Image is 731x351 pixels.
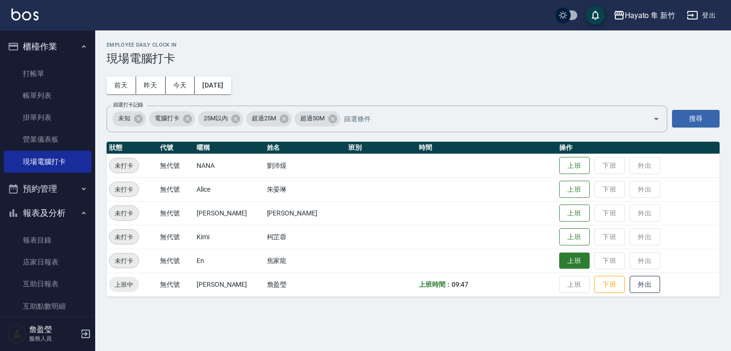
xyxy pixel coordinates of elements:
[198,114,234,123] span: 25M以內
[109,208,138,218] span: 未打卡
[4,107,91,128] a: 掛單列表
[113,101,143,108] label: 篩選打卡記錄
[416,142,557,154] th: 時間
[194,177,265,201] td: Alice
[198,111,244,127] div: 25M以內
[4,128,91,150] a: 營業儀表板
[4,201,91,225] button: 報表及分析
[11,9,39,20] img: Logo
[265,142,346,154] th: 姓名
[630,276,660,293] button: 外出
[109,161,138,171] span: 未打卡
[559,253,590,269] button: 上班
[610,6,679,25] button: Hayato 隼 新竹
[29,325,78,334] h5: 詹盈瑩
[194,249,265,273] td: En
[158,177,194,201] td: 無代號
[625,10,675,21] div: Hayato 隼 新竹
[158,154,194,177] td: 無代號
[559,157,590,175] button: 上班
[107,77,136,94] button: 前天
[4,151,91,173] a: 現場電腦打卡
[158,225,194,249] td: 無代號
[594,276,625,293] button: 下班
[419,281,452,288] b: 上班時間：
[158,273,194,296] td: 無代號
[346,142,416,154] th: 班別
[194,273,265,296] td: [PERSON_NAME]
[246,111,292,127] div: 超過25M
[158,142,194,154] th: 代號
[265,273,346,296] td: 詹盈瑩
[194,154,265,177] td: NANA
[586,6,605,25] button: save
[107,52,720,65] h3: 現場電腦打卡
[265,225,346,249] td: 柯芷蓉
[4,295,91,317] a: 互助點數明細
[4,273,91,295] a: 互助日報表
[8,324,27,343] img: Person
[109,256,138,266] span: 未打卡
[136,77,166,94] button: 昨天
[194,201,265,225] td: [PERSON_NAME]
[112,111,146,127] div: 未知
[109,280,139,290] span: 上班中
[649,111,664,127] button: Open
[158,249,194,273] td: 無代號
[295,111,340,127] div: 超過50M
[265,154,346,177] td: 劉沛煖
[112,114,136,123] span: 未知
[265,249,346,273] td: 焦家龍
[194,142,265,154] th: 暱稱
[194,225,265,249] td: Kimi
[107,42,720,48] h2: Employee Daily Clock In
[4,229,91,251] a: 報表目錄
[295,114,330,123] span: 超過50M
[4,251,91,273] a: 店家日報表
[452,281,468,288] span: 09:47
[683,7,720,24] button: 登出
[559,205,590,222] button: 上班
[4,176,91,201] button: 預約管理
[149,114,185,123] span: 電腦打卡
[342,110,636,127] input: 篩選條件
[265,177,346,201] td: 朱晏琳
[672,110,720,127] button: 搜尋
[158,201,194,225] td: 無代號
[4,85,91,107] a: 帳單列表
[265,201,346,225] td: [PERSON_NAME]
[29,334,78,343] p: 服務人員
[4,63,91,85] a: 打帳單
[109,232,138,242] span: 未打卡
[149,111,195,127] div: 電腦打卡
[195,77,231,94] button: [DATE]
[166,77,195,94] button: 今天
[4,34,91,59] button: 櫃檯作業
[107,142,158,154] th: 狀態
[559,228,590,246] button: 上班
[109,185,138,195] span: 未打卡
[557,142,720,154] th: 操作
[246,114,282,123] span: 超過25M
[559,181,590,198] button: 上班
